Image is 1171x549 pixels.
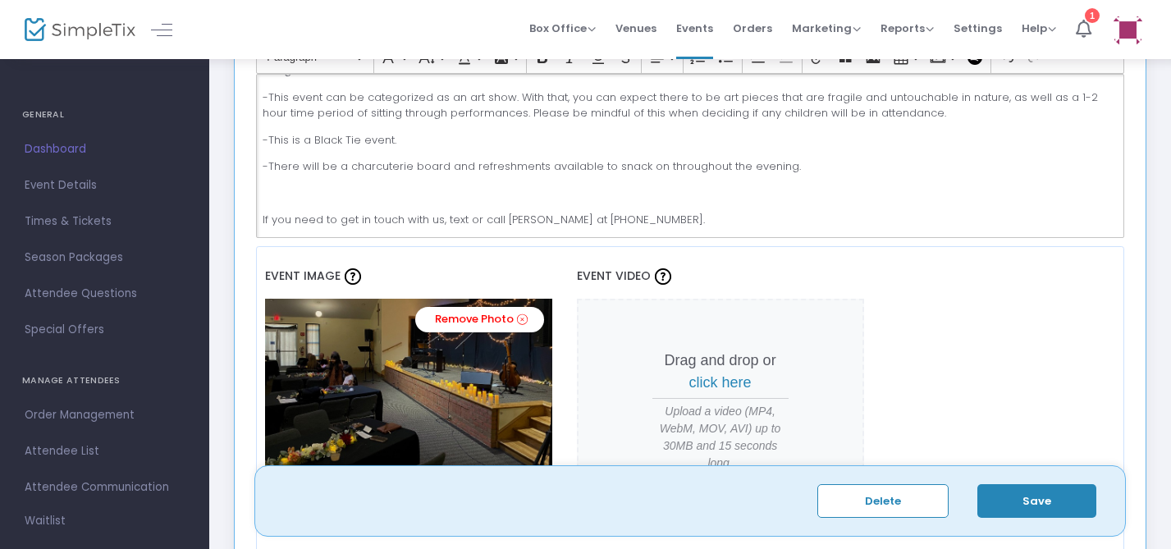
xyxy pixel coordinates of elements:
span: Events [676,7,713,49]
span: Venues [615,7,656,49]
h4: MANAGE ATTENDEES [22,364,187,397]
span: Orders [733,7,772,49]
p: -There will be a charcuterie board and refreshments available to snack on throughout the evening. [263,158,1117,175]
span: Reports [881,21,934,36]
span: Season Packages [25,247,185,268]
p: -This event can be categorized as an art show. With that, you can expect there to be art pieces t... [263,89,1117,121]
p: -This is a Black Tie event. [263,132,1117,149]
div: 1 [1085,6,1100,21]
div: Rich Text Editor, main [256,74,1125,238]
span: Upload a video (MP4, WebM, MOV, AVI) up to 30MB and 15 seconds long. [652,403,789,472]
span: Help [1022,21,1056,36]
img: question-mark [345,268,361,285]
span: Box Office [529,21,596,36]
span: Event Image [265,268,341,284]
span: Event Video [577,268,651,284]
span: Attendee Communication [25,477,185,498]
a: Remove Photo [415,307,544,332]
p: If you need to get in touch with us, text or call [PERSON_NAME] at [PHONE_NUMBER]. [263,212,1117,228]
span: Waitlist [25,513,66,529]
span: Attendee Questions [25,283,185,304]
span: Marketing [792,21,861,36]
button: Save [977,484,1096,518]
p: Drag and drop or [652,350,789,394]
span: Special Offers [25,319,185,341]
span: Attendee List [25,441,185,462]
span: click here [689,374,752,391]
img: question-mark [655,268,671,285]
span: Event Details [25,175,185,196]
span: Settings [954,7,1002,49]
button: Delete [817,484,949,518]
h4: GENERAL [22,98,187,131]
span: Times & Tickets [25,211,185,232]
span: Order Management [25,405,185,426]
img: IMG1927.jpeg [265,299,552,479]
span: Dashboard [25,139,185,160]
